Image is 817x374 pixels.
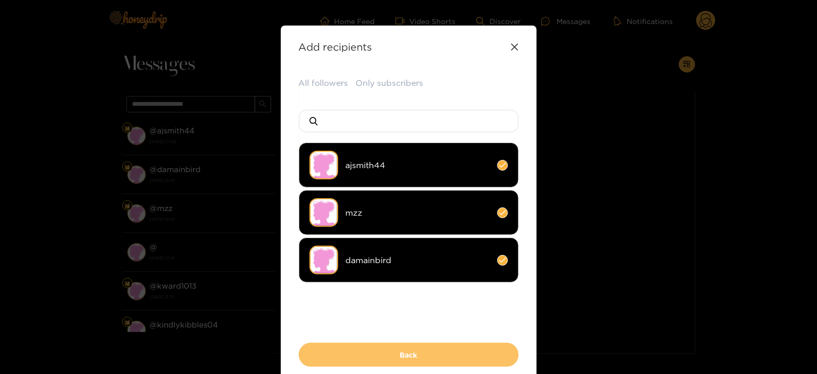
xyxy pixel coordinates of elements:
[310,151,338,179] img: no-avatar.png
[310,198,338,227] img: no-avatar.png
[346,207,490,219] span: mzz
[299,343,519,367] button: Back
[346,254,490,266] span: damainbird
[299,41,372,53] strong: Add recipients
[356,77,424,89] button: Only subscribers
[346,159,490,171] span: ajsmith44
[310,246,338,274] img: no-avatar.png
[299,77,348,89] button: All followers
